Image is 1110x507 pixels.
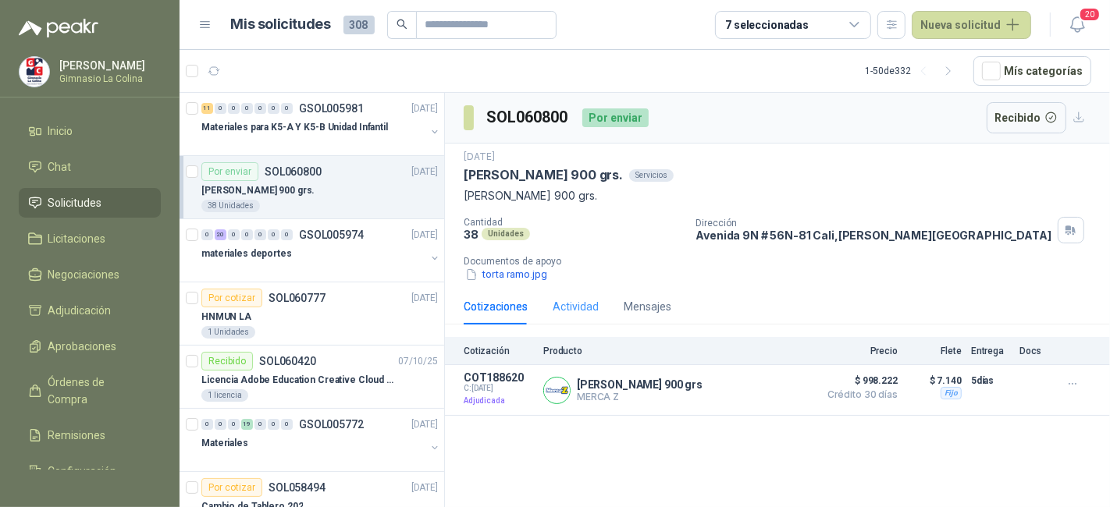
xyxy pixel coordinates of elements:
[577,391,703,402] p: MERCA Z
[201,289,262,307] div: Por cotizar
[582,108,649,127] div: Por enviar
[254,103,266,114] div: 0
[201,162,258,181] div: Por enviar
[299,419,364,430] p: GSOL005772
[19,296,161,325] a: Adjudicación
[411,165,438,179] p: [DATE]
[259,356,316,367] p: SOL060420
[464,217,683,228] p: Cantidad
[48,230,106,247] span: Licitaciones
[971,371,1010,390] p: 5 días
[696,218,1051,229] p: Dirección
[464,393,534,409] p: Adjudicada
[987,102,1067,133] button: Recibido
[180,156,444,219] a: Por enviarSOL060800[DATE] [PERSON_NAME] 900 grs.38 Unidades
[411,480,438,495] p: [DATE]
[241,103,253,114] div: 0
[577,378,703,391] p: [PERSON_NAME] 900 grs
[696,229,1051,242] p: Avenida 9N # 56N-81 Cali , [PERSON_NAME][GEOGRAPHIC_DATA]
[201,415,441,465] a: 0 0 0 19 0 0 0 GSOL005772[DATE] Materiales
[543,346,810,356] p: Producto
[201,478,262,497] div: Por cotizar
[180,282,444,346] a: Por cotizarSOL060777[DATE] HNMUN LA1 Unidades
[201,225,441,275] a: 0 20 0 0 0 0 0 GSOL005974[DATE] materiales deportes
[941,387,962,399] div: Fijo
[820,371,898,390] span: $ 998.222
[19,224,161,253] a: Licitaciones
[464,228,479,241] p: 38
[48,266,120,283] span: Negociaciones
[299,103,364,114] p: GSOL005981
[1063,11,1091,39] button: 20
[411,228,438,243] p: [DATE]
[865,58,961,83] div: 1 - 50 de 332
[971,346,1010,356] p: Entrega
[629,169,674,182] div: Servicios
[254,229,266,240] div: 0
[48,338,117,355] span: Aprobaciones
[912,11,1031,39] button: Nueva solicitud
[464,346,534,356] p: Cotización
[973,56,1091,86] button: Mís categorías
[820,346,898,356] p: Precio
[411,417,438,432] p: [DATE]
[228,103,240,114] div: 0
[907,371,962,390] p: $ 7.140
[265,166,322,177] p: SOL060800
[820,390,898,399] span: Crédito 30 días
[486,105,570,129] h3: SOL060800
[19,331,161,361] a: Aprobaciones
[19,260,161,289] a: Negociaciones
[1019,346,1051,356] p: Docs
[464,384,534,393] span: C: [DATE]
[201,200,260,212] div: 38 Unidades
[398,354,438,369] p: 07/10/25
[268,103,279,114] div: 0
[254,419,266,430] div: 0
[201,310,251,324] p: HNMUN LA
[281,229,293,240] div: 0
[201,326,255,339] div: 1 Unidades
[241,419,253,430] div: 19
[228,229,240,240] div: 0
[343,16,375,34] span: 308
[228,419,240,430] div: 0
[725,16,809,34] div: 7 seleccionadas
[19,367,161,414] a: Órdenes de Compra
[464,371,534,384] p: COT188620
[201,183,315,198] p: [PERSON_NAME] 900 grs.
[464,267,549,283] button: torta ramo.jpg
[48,122,73,140] span: Inicio
[48,463,117,480] span: Configuración
[411,101,438,116] p: [DATE]
[624,298,671,315] div: Mensajes
[59,60,157,71] p: [PERSON_NAME]
[48,302,112,319] span: Adjudicación
[20,57,49,87] img: Company Logo
[241,229,253,240] div: 0
[482,228,530,240] div: Unidades
[464,187,1091,204] p: [PERSON_NAME] 900 grs.
[201,436,248,451] p: Materiales
[397,19,407,30] span: search
[201,99,441,149] a: 11 0 0 0 0 0 0 GSOL005981[DATE] Materiales para K5-A Y K5-B Unidad Infantil
[281,419,293,430] div: 0
[19,19,98,37] img: Logo peakr
[464,298,528,315] div: Cotizaciones
[19,456,161,486] a: Configuración
[201,246,292,261] p: materiales deportes
[201,120,388,135] p: Materiales para K5-A Y K5-B Unidad Infantil
[201,103,213,114] div: 11
[201,352,253,370] div: Recibido
[544,378,570,403] img: Company Logo
[19,420,161,450] a: Remisiones
[1079,7,1101,22] span: 20
[411,291,438,306] p: [DATE]
[231,13,331,36] h1: Mis solicitudes
[215,103,226,114] div: 0
[201,373,396,388] p: Licencia Adobe Education Creative Cloud for enterprise license lab and classroom
[19,116,161,146] a: Inicio
[19,188,161,218] a: Solicitudes
[48,427,106,444] span: Remisiones
[215,419,226,430] div: 0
